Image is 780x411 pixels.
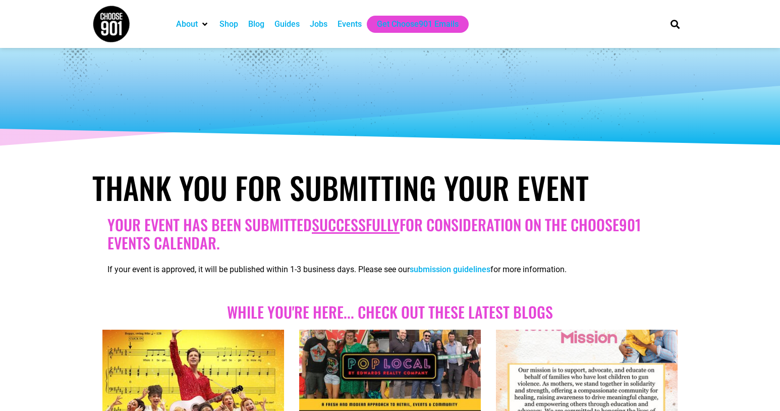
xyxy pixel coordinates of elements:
[274,18,300,30] a: Guides
[667,16,684,32] div: Search
[171,16,214,33] div: About
[107,303,673,321] h2: While you're here... Check out these Latest blogs
[92,169,688,206] h1: Thank You for Submitting Your Event
[312,213,400,236] u: successfully
[171,16,653,33] nav: Main nav
[107,265,567,274] span: If your event is approved, it will be published within 1-3 business days. Please see our for more...
[338,18,362,30] a: Events
[219,18,238,30] a: Shop
[107,216,673,252] h2: Your Event has been submitted for consideration on the Choose901 events calendar.
[310,18,327,30] a: Jobs
[377,18,459,30] a: Get Choose901 Emails
[248,18,264,30] a: Blog
[410,265,490,274] a: submission guidelines
[176,18,198,30] a: About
